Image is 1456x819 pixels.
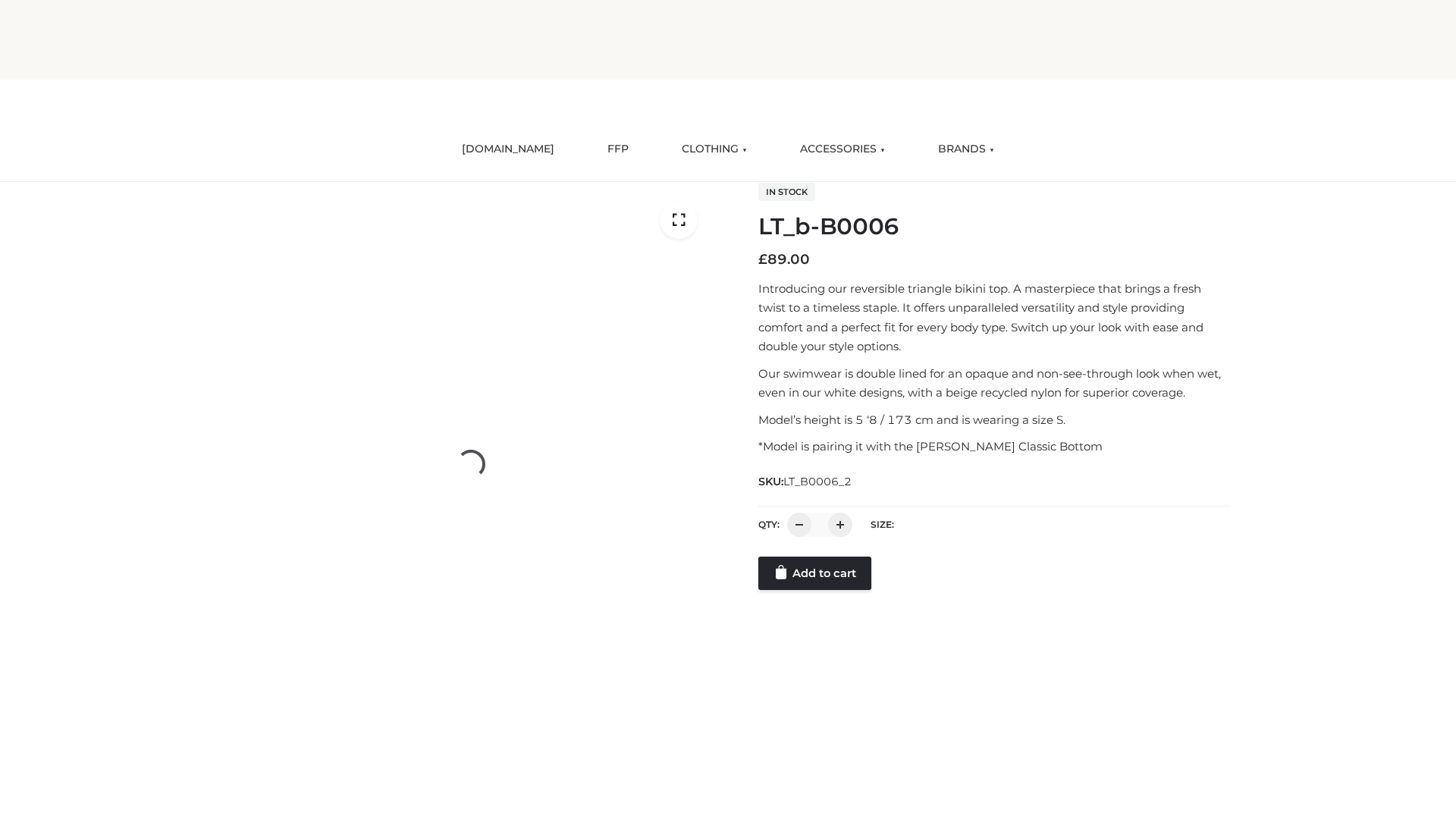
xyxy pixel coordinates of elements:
a: Add to cart [758,557,871,590]
p: Model’s height is 5 ‘8 / 173 cm and is wearing a size S. [758,410,1231,430]
a: CLOTHING [670,133,758,166]
span: SKU: [758,472,853,491]
p: *Model is pairing it with the [PERSON_NAME] Classic Bottom [758,437,1231,457]
a: [DOMAIN_NAME] [450,133,566,166]
label: QTY: [758,519,780,530]
label: Size: [871,519,894,530]
span: In stock [758,183,815,201]
p: Our swimwear is double lined for an opaque and non-see-through look when wet, even in our white d... [758,364,1231,403]
span: £ [758,251,767,268]
h1: LT_b-B0006 [758,213,1231,240]
p: Introducing our reversible triangle bikini top. A masterpiece that brings a fresh twist to a time... [758,279,1231,356]
bdi: 89.00 [758,251,810,268]
a: FFP [596,133,640,166]
span: LT_B0006_2 [783,475,852,488]
a: BRANDS [927,133,1006,166]
a: ACCESSORIES [789,133,896,166]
